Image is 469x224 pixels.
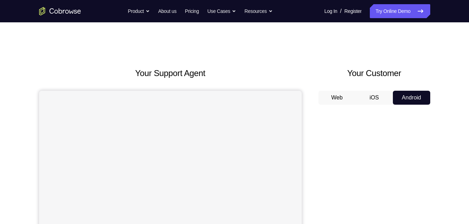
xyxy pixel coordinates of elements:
a: Log In [324,4,337,18]
button: Android [393,91,430,105]
h2: Your Customer [318,67,430,80]
button: Use Cases [207,4,236,18]
button: Product [128,4,150,18]
a: Pricing [185,4,199,18]
h2: Your Support Agent [39,67,302,80]
a: Register [344,4,361,18]
a: About us [158,4,176,18]
a: Go to the home page [39,7,81,15]
a: Try Online Demo [370,4,430,18]
button: Web [318,91,356,105]
button: Resources [244,4,273,18]
span: / [340,7,342,15]
button: iOS [356,91,393,105]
